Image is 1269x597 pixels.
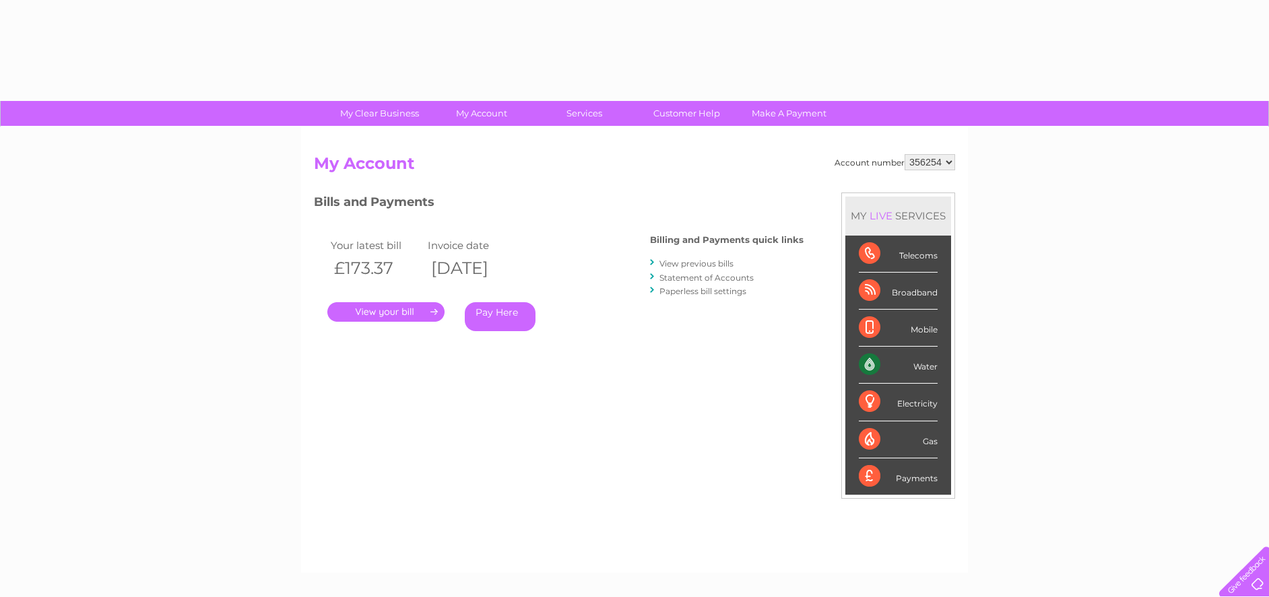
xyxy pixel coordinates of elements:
[327,236,424,254] td: Your latest bill
[859,421,938,458] div: Gas
[659,258,734,269] a: View previous bills
[859,384,938,421] div: Electricity
[734,101,845,126] a: Make A Payment
[327,254,424,282] th: £173.37
[859,310,938,347] div: Mobile
[845,197,951,235] div: MY SERVICES
[465,302,535,331] a: Pay Here
[529,101,640,126] a: Services
[314,192,804,216] h3: Bills and Payments
[327,302,445,322] a: .
[650,235,804,245] h4: Billing and Payments quick links
[424,254,521,282] th: [DATE]
[631,101,742,126] a: Customer Help
[859,273,938,310] div: Broadband
[426,101,538,126] a: My Account
[867,209,895,222] div: LIVE
[659,286,746,296] a: Paperless bill settings
[859,236,938,273] div: Telecoms
[324,101,435,126] a: My Clear Business
[835,154,955,170] div: Account number
[859,458,938,495] div: Payments
[314,154,955,180] h2: My Account
[659,273,754,283] a: Statement of Accounts
[859,347,938,384] div: Water
[424,236,521,254] td: Invoice date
